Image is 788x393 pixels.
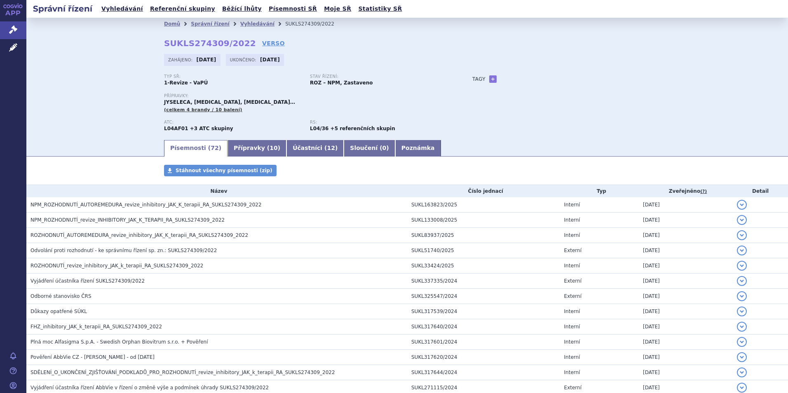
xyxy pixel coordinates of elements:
[164,94,456,98] p: Přípravky:
[310,120,448,125] p: RS:
[639,289,733,304] td: [DATE]
[639,185,733,197] th: Zveřejněno
[310,126,328,131] strong: tofacitinib
[262,39,285,47] a: VERSO
[30,339,208,345] span: Plná moc Alfasigma S.p.A. - Swedish Orphan Biovitrum s.r.o. + Pověření
[407,289,560,304] td: SUKL325547/2024
[30,248,217,253] span: Odvolání proti rozhodnutí - ke správnímu řízení sp. zn.: SUKLS274309/2022
[148,3,218,14] a: Referenční skupiny
[639,243,733,258] td: [DATE]
[327,145,335,151] span: 12
[266,3,319,14] a: Písemnosti SŘ
[564,202,580,208] span: Interní
[489,75,497,83] a: +
[30,385,269,391] span: Vyjádření účastníka řízení AbbVie v řízení o změně výše a podmínek úhrady SUKLS274309/2022
[737,215,747,225] button: detail
[356,3,404,14] a: Statistiky SŘ
[164,80,208,86] strong: 1-Revize - VaPÚ
[564,370,580,375] span: Interní
[176,168,272,173] span: Stáhnout všechny písemnosti (zip)
[164,38,256,48] strong: SUKLS274309/2022
[321,3,354,14] a: Moje SŘ
[639,304,733,319] td: [DATE]
[30,278,145,284] span: Vyjádření účastníka řízení SUKLS274309/2022
[310,74,448,79] p: Stav řízení:
[382,145,387,151] span: 0
[30,309,87,314] span: Důkazy opatřené SÚKL
[407,335,560,350] td: SUKL317601/2024
[407,185,560,197] th: Číslo jednací
[407,197,560,213] td: SUKL163823/2025
[407,304,560,319] td: SUKL317539/2024
[164,107,242,112] span: (celkem 4 brandy / 10 balení)
[30,232,248,238] span: ROZHODNUTÍ_AUTOREMEDURA_revize_inhibitory_JAK_K_terapii_RA_SUKLS274309_2022
[733,185,788,197] th: Detail
[407,258,560,274] td: SUKL33424/2025
[737,383,747,393] button: detail
[407,274,560,289] td: SUKL337335/2024
[164,165,277,176] a: Stáhnout všechny písemnosti (zip)
[407,243,560,258] td: SUKL51740/2025
[190,126,233,131] strong: +3 ATC skupiny
[737,337,747,347] button: detail
[197,57,216,63] strong: [DATE]
[639,335,733,350] td: [DATE]
[191,21,230,27] a: Správní řízení
[26,3,99,14] h2: Správní řízení
[639,258,733,274] td: [DATE]
[164,126,188,131] strong: TOFACITINIB
[639,228,733,243] td: [DATE]
[30,217,225,223] span: NPM_ROZHODNUTÍ_revize_INHIBITORY_JAK_K_TERAPII_RA_SUKLS274309_2022
[700,189,707,194] abbr: (?)
[639,365,733,380] td: [DATE]
[564,339,580,345] span: Interní
[407,213,560,228] td: SUKL133008/2025
[30,370,335,375] span: SDĚLENÍ_O_UKONČENÍ_ZJIŠŤOVÁNÍ_PODKLADŮ_PRO_ROZHODNUTÍ_revize_inhibitory_JAK_k_terapii_RA_SUKLS274...
[564,248,582,253] span: Externí
[564,309,580,314] span: Interní
[211,145,218,151] span: 72
[407,228,560,243] td: SUKL83937/2025
[564,232,580,238] span: Interní
[168,56,194,63] span: Zahájeno:
[260,57,280,63] strong: [DATE]
[285,18,345,30] li: SUKLS274309/2022
[227,140,286,157] a: Přípravky (10)
[737,306,747,316] button: detail
[564,263,580,269] span: Interní
[639,350,733,365] td: [DATE]
[564,278,582,284] span: Externí
[564,217,580,223] span: Interní
[331,126,395,131] strong: +5 referenčních skupin
[639,319,733,335] td: [DATE]
[737,246,747,255] button: detail
[737,230,747,240] button: detail
[30,354,155,360] span: Pověření AbbVie CZ - Purkertová - od 28.07.2024
[30,202,262,208] span: NPM_ROZHODNUTÍ_AUTOREMEDURA_revize_inhibitory_JAK_K_terapii_RA_SUKLS274309_2022
[99,3,145,14] a: Vyhledávání
[564,324,580,330] span: Interní
[639,197,733,213] td: [DATE]
[639,274,733,289] td: [DATE]
[737,367,747,377] button: detail
[164,21,180,27] a: Domů
[164,74,302,79] p: Typ SŘ:
[270,145,277,151] span: 10
[737,261,747,271] button: detail
[220,3,264,14] a: Běžící lhůty
[26,185,407,197] th: Název
[472,74,485,84] h3: Tagy
[737,322,747,332] button: detail
[407,319,560,335] td: SUKL317640/2024
[230,56,258,63] span: Ukončeno:
[737,291,747,301] button: detail
[564,293,582,299] span: Externí
[737,200,747,210] button: detail
[737,352,747,362] button: detail
[407,350,560,365] td: SUKL317620/2024
[564,354,580,360] span: Interní
[395,140,441,157] a: Poznámka
[560,185,639,197] th: Typ
[310,80,373,86] strong: ROZ – NPM, Zastaveno
[164,140,227,157] a: Písemnosti (72)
